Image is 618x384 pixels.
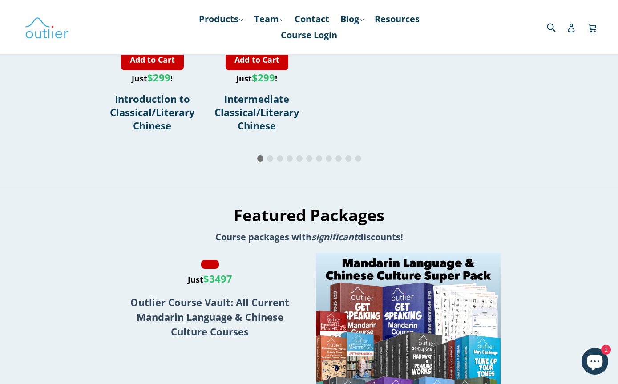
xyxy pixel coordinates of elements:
[296,155,303,162] span: Go to slide 5
[545,18,569,36] input: Search
[345,155,351,162] span: Go to slide 10
[132,73,173,84] span: Just !
[194,11,247,27] a: Products
[311,231,358,243] em: significant
[250,11,288,27] a: Team
[226,49,288,70] a: Add to Cart
[277,155,283,162] span: Go to slide 3
[336,11,368,27] a: Blog
[316,155,322,162] span: Go to slide 7
[110,92,195,132] a: Introduction to Classical/Literary Chinese
[236,73,277,84] span: Just !
[335,155,342,162] span: Go to slide 9
[326,155,332,162] span: Go to slide 8
[215,231,403,243] span: Course packages with discounts!
[290,11,334,27] a: Contact
[355,155,361,162] span: Go to slide 11
[130,295,289,338] a: Outlier Course Vault: All Current Mandarin Language & Chinese Culture Courses
[121,49,184,70] a: Add to Cart
[24,14,69,40] img: Outlier Linguistics
[306,155,312,162] span: Go to slide 6
[276,27,342,43] a: Course Login
[188,274,232,285] span: Just
[287,155,293,162] span: Go to slide 4
[267,155,273,162] span: Go to slide 2
[257,155,263,162] span: Go to slide 1
[147,71,170,84] span: $299
[203,272,232,285] span: $3497
[370,11,424,27] a: Resources
[252,71,275,84] span: $299
[214,92,299,132] a: Intermediate Classical/Literary Chinese
[579,348,611,377] inbox-online-store-chat: Shopify online store chat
